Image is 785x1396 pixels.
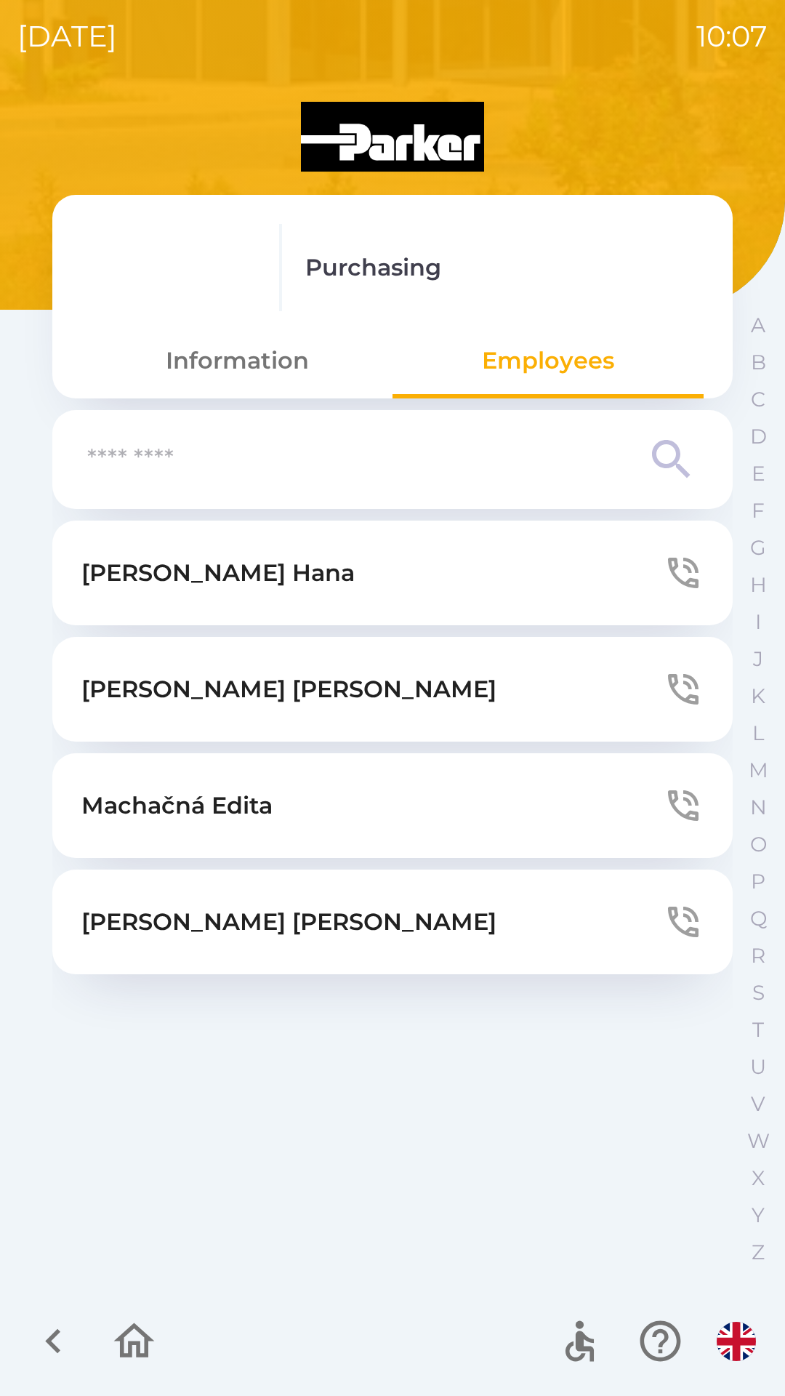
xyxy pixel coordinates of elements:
p: [PERSON_NAME] Hana [81,555,355,590]
button: [PERSON_NAME] [PERSON_NAME] [52,637,733,742]
p: [PERSON_NAME] [PERSON_NAME] [81,904,496,939]
img: Logo [52,102,733,172]
button: Employees [392,334,704,387]
button: Machačná Edita [52,753,733,858]
img: 78249e74-3913-4bf2-a1a0-bcfcff2a4706.png [81,224,256,311]
p: 10:07 [696,15,768,58]
p: [DATE] [17,15,117,58]
button: Information [81,334,392,387]
img: en flag [717,1322,756,1361]
p: Purchasing [305,250,441,285]
button: [PERSON_NAME] [PERSON_NAME] [52,870,733,974]
button: [PERSON_NAME] Hana [52,521,733,625]
p: Machačná Edita [81,788,273,823]
p: [PERSON_NAME] [PERSON_NAME] [81,672,496,707]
